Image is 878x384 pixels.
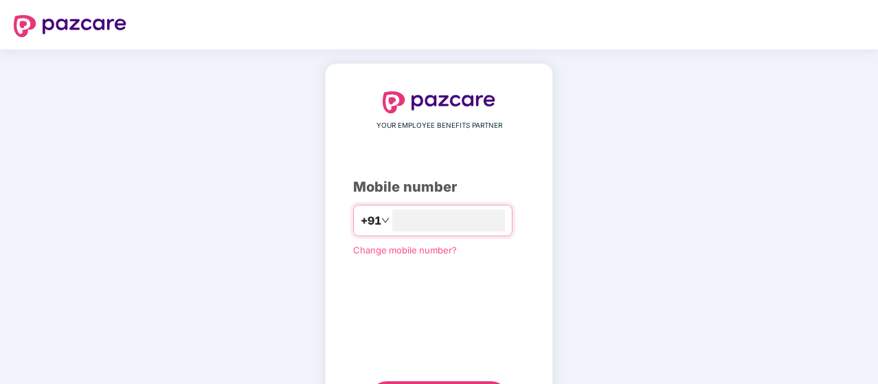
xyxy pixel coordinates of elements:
[353,245,457,256] a: Change mobile number?
[381,216,390,225] span: down
[383,91,495,113] img: logo
[353,177,525,198] div: Mobile number
[376,120,502,131] span: YOUR EMPLOYEE BENEFITS PARTNER
[14,15,126,37] img: logo
[361,212,381,229] span: +91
